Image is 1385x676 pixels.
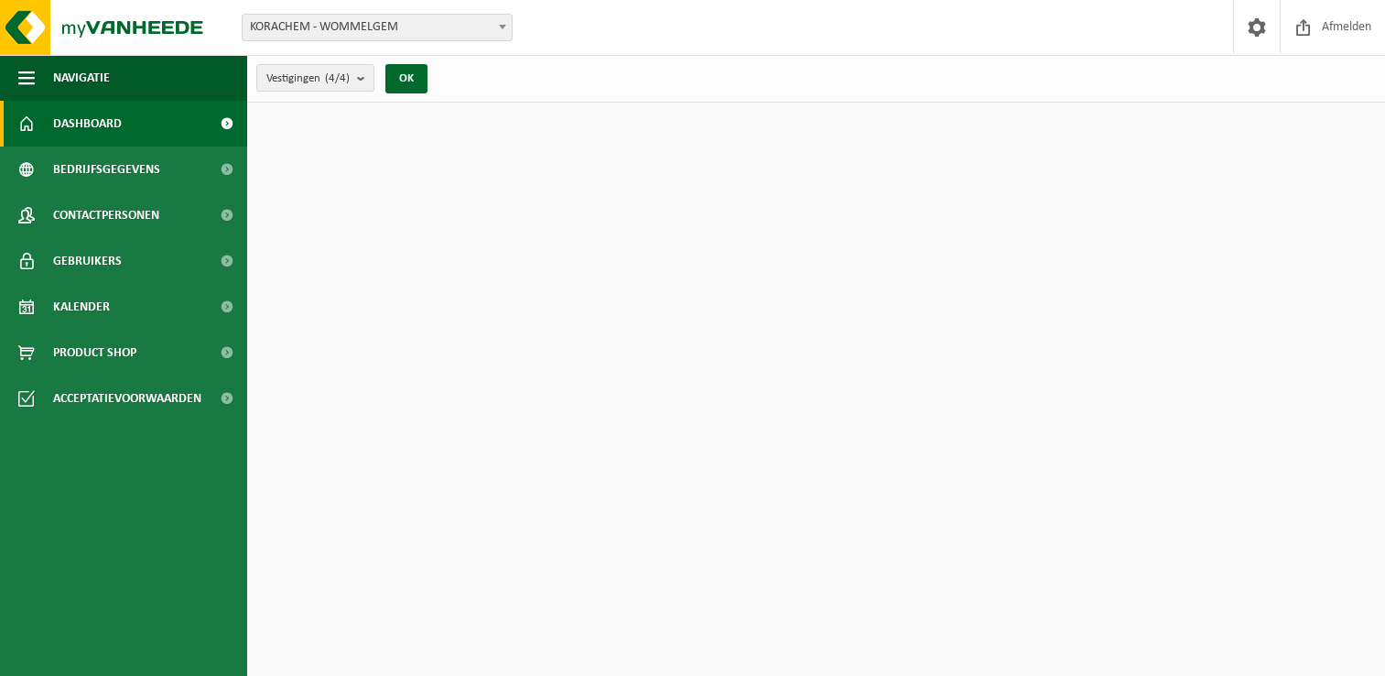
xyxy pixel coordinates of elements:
span: Navigatie [53,55,110,101]
span: Dashboard [53,101,122,147]
button: Vestigingen(4/4) [256,64,374,92]
span: Acceptatievoorwaarden [53,376,201,421]
span: Product Shop [53,330,136,376]
span: Vestigingen [266,65,350,93]
span: Kalender [53,284,110,330]
button: OK [385,64,427,93]
span: Bedrijfsgegevens [53,147,160,192]
span: Gebruikers [53,238,122,284]
span: KORACHEM - WOMMELGEM [242,14,513,41]
span: KORACHEM - WOMMELGEM [243,15,512,40]
span: Contactpersonen [53,192,159,238]
count: (4/4) [325,72,350,84]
